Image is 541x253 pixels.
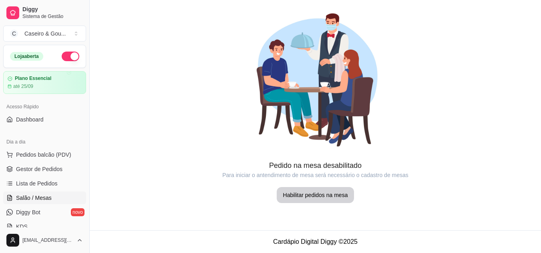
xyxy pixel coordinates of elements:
button: Select a team [3,26,86,42]
span: Sistema de Gestão [22,13,83,20]
a: KDS [3,220,86,233]
footer: Cardápio Digital Diggy © 2025 [90,230,541,253]
span: Gestor de Pedidos [16,165,62,173]
a: Gestor de Pedidos [3,163,86,175]
article: Para iniciar o antendimento de mesa será necessário o cadastro de mesas [90,171,541,179]
a: Dashboard [3,113,86,126]
span: Diggy Bot [16,208,40,216]
button: Habilitar pedidos na mesa [277,187,354,203]
article: até 25/09 [13,83,33,90]
a: Salão / Mesas [3,191,86,204]
article: Plano Essencial [15,76,51,82]
span: C [10,30,18,38]
button: Pedidos balcão (PDV) [3,148,86,161]
span: [EMAIL_ADDRESS][DOMAIN_NAME] [22,237,73,243]
a: Diggy Botnovo [3,206,86,219]
div: Loja aberta [10,52,43,61]
span: Diggy [22,6,83,13]
div: Dia a dia [3,135,86,148]
a: Plano Essencialaté 25/09 [3,71,86,94]
span: Lista de Pedidos [16,179,58,187]
span: Dashboard [16,116,44,124]
span: Salão / Mesas [16,194,52,202]
span: KDS [16,223,28,231]
span: Pedidos balcão (PDV) [16,151,71,159]
div: Acesso Rápido [3,100,86,113]
button: [EMAIL_ADDRESS][DOMAIN_NAME] [3,231,86,250]
button: Alterar Status [62,52,79,61]
div: Caseiro & Gou ... [24,30,66,38]
a: Lista de Pedidos [3,177,86,190]
a: DiggySistema de Gestão [3,3,86,22]
article: Pedido na mesa desabilitado [90,160,541,171]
